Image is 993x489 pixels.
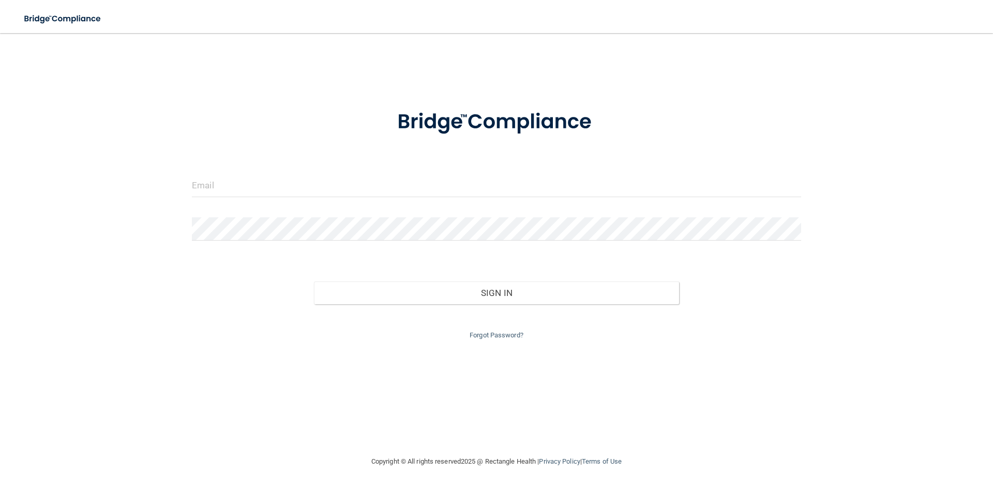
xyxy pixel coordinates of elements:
[314,281,680,304] button: Sign In
[582,457,622,465] a: Terms of Use
[376,95,617,149] img: bridge_compliance_login_screen.278c3ca4.svg
[192,174,801,197] input: Email
[16,8,111,29] img: bridge_compliance_login_screen.278c3ca4.svg
[470,331,523,339] a: Forgot Password?
[308,445,685,478] div: Copyright © All rights reserved 2025 @ Rectangle Health | |
[539,457,580,465] a: Privacy Policy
